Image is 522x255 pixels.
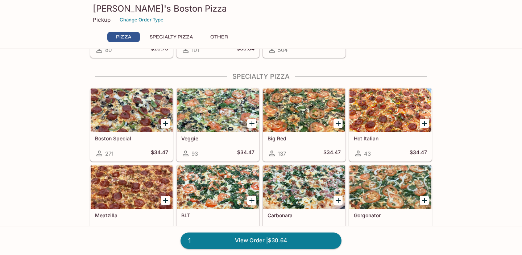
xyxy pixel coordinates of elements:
h5: $34.47 [237,149,254,158]
button: Add Carbonara [333,196,343,205]
button: Pizza [107,32,140,42]
div: Meatzilla [91,165,173,209]
h5: Carbonara [268,212,341,218]
span: 1 [184,236,195,246]
button: Specialty Pizza [146,32,197,42]
p: Pickup [93,16,111,23]
div: Hot Italian [349,89,431,132]
h5: $34.47 [323,149,341,158]
button: Add Veggie [247,119,256,128]
button: Add Big Red [333,119,343,128]
h5: $34.47 [151,149,168,158]
a: Carbonara91$34.47 [263,165,345,238]
a: Big Red137$34.47 [263,88,345,161]
div: BLT [177,165,259,209]
a: Gorgonator33$34.47 [349,165,432,238]
a: Veggie93$34.47 [177,88,259,161]
div: Boston Special [91,89,173,132]
a: Meatzilla130$34.47 [90,165,173,238]
h5: Hot Italian [354,135,427,141]
button: Change Order Type [116,14,167,25]
button: Add Meatzilla [161,196,170,205]
a: Hot Italian43$34.47 [349,88,432,161]
h5: $28.73 [151,45,168,54]
h3: [PERSON_NAME]'s Boston Pizza [93,3,429,14]
h5: $34.47 [410,149,427,158]
button: Other [203,32,235,42]
h5: $30.64 [237,45,254,54]
h5: Gorgonator [354,212,427,218]
span: 93 [191,150,198,157]
a: 1View Order |$30.64 [181,233,341,248]
h5: BLT [181,212,254,218]
h5: Boston Special [95,135,168,141]
a: Boston Special271$34.47 [90,88,173,161]
span: 504 [278,46,288,53]
button: Add Boston Special [161,119,170,128]
div: Veggie [177,89,259,132]
a: BLT33$34.47 [177,165,259,238]
h4: Specialty Pizza [90,73,432,81]
div: Gorgonator [349,165,431,209]
button: Add BLT [247,196,256,205]
div: Carbonara [263,165,345,209]
span: 137 [278,150,286,157]
button: Add Hot Italian [420,119,429,128]
span: 43 [364,150,371,157]
h5: Big Red [268,135,341,141]
h5: Veggie [181,135,254,141]
button: Add Gorgonator [420,196,429,205]
span: 101 [191,46,199,53]
span: 271 [105,150,113,157]
div: Big Red [263,89,345,132]
h5: Meatzilla [95,212,168,218]
span: 80 [105,46,112,53]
